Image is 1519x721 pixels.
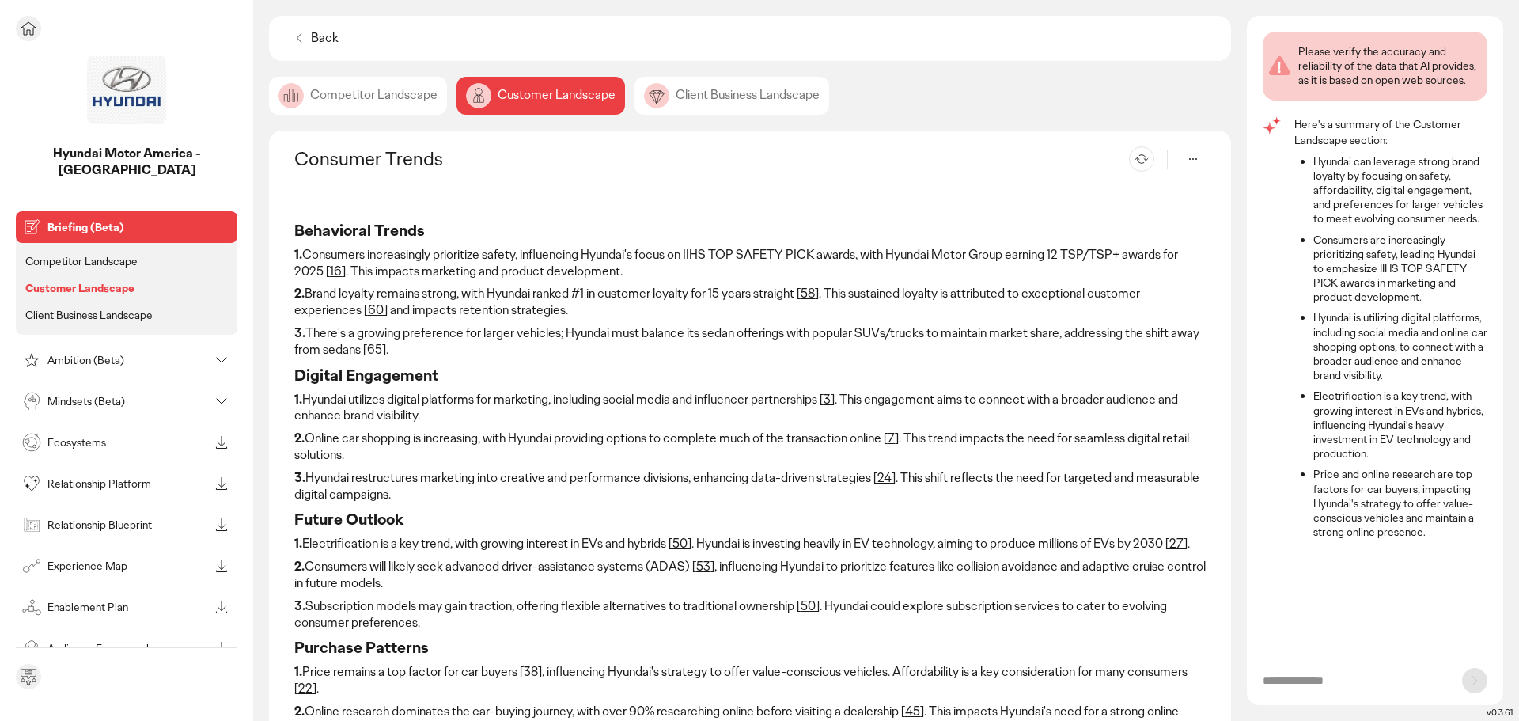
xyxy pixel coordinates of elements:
strong: 2. [294,703,305,719]
a: 38 [524,663,538,680]
p: Customer Landscape [25,281,134,295]
strong: 2. [294,430,305,446]
strong: 2. [294,558,305,575]
h3: Behavioral Trends [294,220,1206,241]
div: Send feedback [16,664,41,689]
strong: 3. [294,324,305,341]
strong: 2. [294,285,305,302]
a: 58 [801,285,815,302]
p: Relationship Blueprint [47,519,209,530]
p: Consumers increasingly prioritize safety, influencing Hyundai's focus on IIHS TOP SAFETY PICK awa... [294,247,1206,280]
a: 24 [877,469,892,486]
li: Hyundai is utilizing digital platforms, including social media and online car shopping options, t... [1313,310,1487,382]
li: Hyundai can leverage strong brand loyalty by focusing on safety, affordability, digital engagemen... [1313,154,1487,226]
strong: 1. [294,535,302,552]
img: image [466,83,491,108]
h3: Purchase Patterns [294,637,1206,658]
p: Experience Map [47,560,209,571]
li: Consumers are increasingly prioritizing safety, leading Hyundai to emphasize IIHS TOP SAFETY PICK... [1313,233,1487,305]
p: Competitor Landscape [25,254,138,268]
div: Customer Landscape [456,77,625,115]
p: Hyundai Motor America - AMERICAS [16,146,237,179]
strong: 3. [294,598,305,614]
strong: 1. [294,663,302,680]
p: Audience Framework [47,643,209,654]
p: Hyundai restructures marketing into creative and performance divisions, enhancing data-driven str... [294,470,1206,503]
p: Consumers will likely seek advanced driver-assistance systems (ADAS) [ ], influencing Hyundai to ... [294,559,1206,592]
img: image [278,83,304,108]
p: Ambition (Beta) [47,355,209,366]
p: Back [311,30,339,47]
p: Online car shopping is increasing, with Hyundai providing options to complete much of the transac... [294,431,1206,464]
p: Mindsets (Beta) [47,396,209,407]
a: 53 [696,558,710,575]
div: Please verify the accuracy and reliability of the data that AI provides, as it is based on open w... [1298,44,1481,88]
p: Enablement Plan [47,601,209,613]
a: 7 [888,430,895,446]
p: Subscription models may gain traction, offering flexible alternatives to traditional ownership [ ... [294,598,1206,632]
strong: 3. [294,469,305,486]
div: Competitor Landscape [269,77,447,115]
strong: 1. [294,391,302,408]
p: Ecosystems [47,437,209,448]
button: Refresh [1129,146,1154,172]
li: Electrification is a key trend, with growing interest in EVs and hybrids, influencing Hyundai's h... [1313,389,1487,461]
h2: Consumer Trends [294,146,443,171]
p: There's a growing preference for larger vehicles; Hyundai must balance its sedan offerings with p... [294,325,1206,359]
a: 16 [330,263,342,279]
p: Relationship Platform [47,478,209,489]
p: Briefing (Beta) [47,222,231,233]
li: Price and online research are top factors for car buyers, impacting Hyundai's strategy to offer v... [1313,467,1487,539]
a: 50 [672,535,688,552]
p: Brand loyalty remains strong, with Hyundai ranked #1 in customer loyalty for 15 years straight [ ... [294,286,1206,319]
div: Client Business Landscape [634,77,829,115]
a: 27 [1169,535,1184,552]
img: image [644,83,669,108]
strong: 1. [294,246,302,263]
a: 45 [905,703,920,719]
p: Hyundai utilizes digital platforms for marketing, including social media and influencer partnersh... [294,392,1206,425]
a: 50 [801,598,816,614]
p: Electrification is a key trend, with growing interest in EVs and hybrids [ ]. Hyundai is investin... [294,536,1206,552]
a: 3 [824,391,831,408]
img: project avatar [87,51,166,130]
p: Client Business Landscape [25,308,153,322]
a: 22 [298,680,313,696]
a: 65 [367,341,382,358]
p: Price remains a top factor for car buyers [ ], influencing Hyundai's strategy to offer value-cons... [294,664,1206,697]
h3: Future Outlook [294,509,1206,529]
h3: Digital Engagement [294,365,1206,385]
a: 60 [368,302,384,318]
p: Here's a summary of the Customer Landscape section: [1294,116,1487,148]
